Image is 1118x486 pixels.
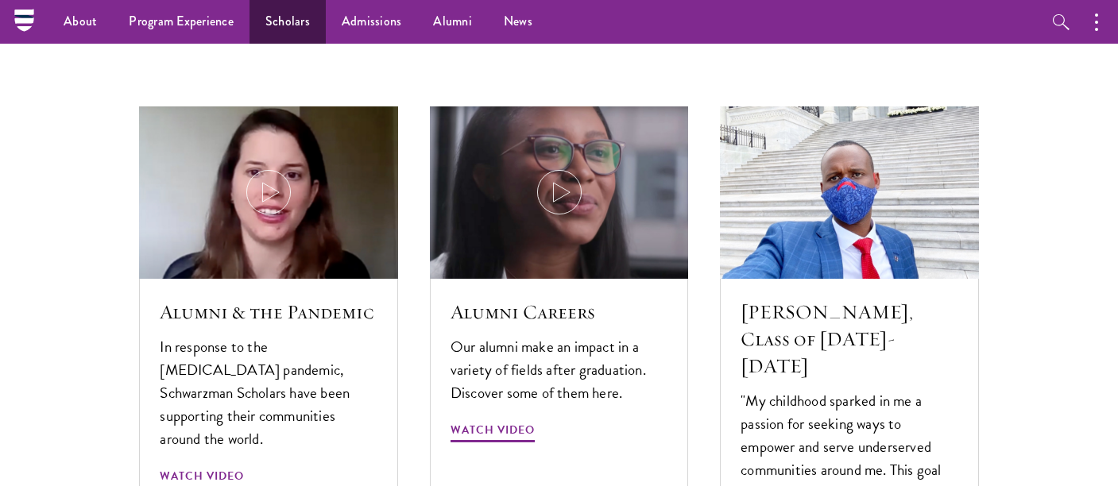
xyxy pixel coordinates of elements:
[451,299,667,326] h5: Alumni Careers
[451,335,667,404] p: Our alumni make an impact in a variety of fields after graduation. Discover some of them here.
[741,299,957,380] h5: [PERSON_NAME], Class of [DATE]-[DATE]
[160,335,377,450] p: In response to the [MEDICAL_DATA] pandemic, Schwarzman Scholars have been supporting their commun...
[451,420,535,445] span: Watch Video
[160,299,377,326] h5: Alumni & the Pandemic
